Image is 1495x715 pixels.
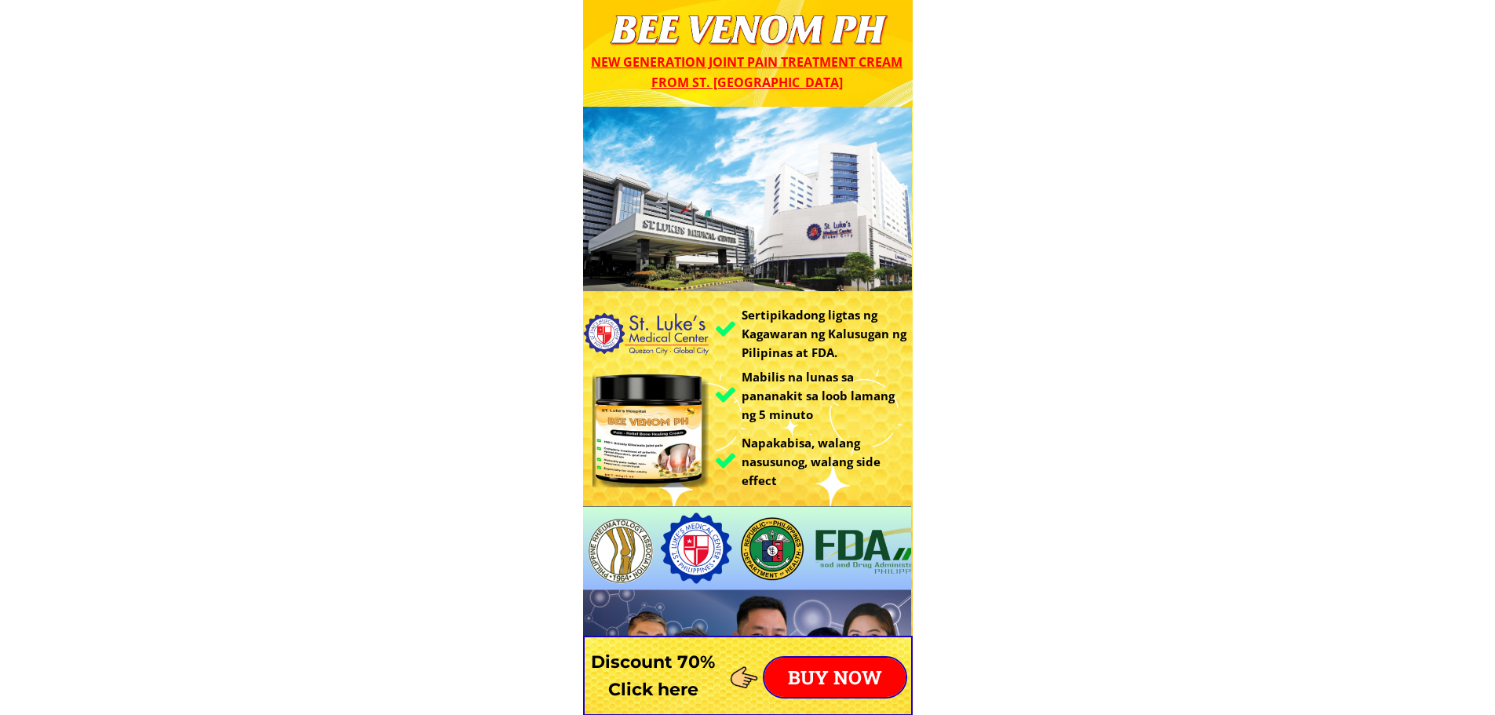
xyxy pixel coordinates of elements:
h3: Napakabisa, walang nasusunog, walang side effect [742,433,912,490]
h3: Mabilis na lunas sa pananakit sa loob lamang ng 5 minuto [742,367,908,424]
p: BUY NOW [764,658,906,697]
span: New generation joint pain treatment cream from St. [GEOGRAPHIC_DATA] [591,53,902,91]
h3: Sertipikadong ligtas ng Kagawaran ng Kalusugan ng Pilipinas at FDA. [742,305,916,362]
h3: Discount 70% Click here [583,648,724,703]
